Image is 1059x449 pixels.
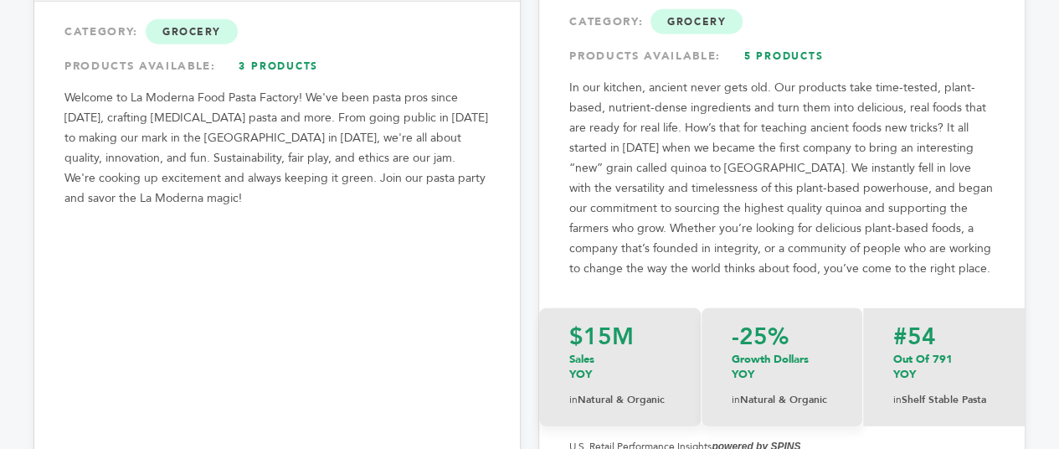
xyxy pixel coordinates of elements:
div: CATEGORY: [64,17,490,47]
span: in [732,393,740,406]
span: in [893,393,902,406]
a: 5 Products [725,41,842,71]
p: $15M [569,325,671,348]
div: PRODUCTS AVAILABLE: [64,51,490,81]
p: Shelf Stable Pasta [893,390,995,410]
a: 3 Products [220,51,337,81]
span: Grocery [650,9,743,34]
p: #54 [893,325,995,348]
p: Natural & Organic [569,390,671,410]
div: CATEGORY: [569,7,995,37]
p: Natural & Organic [732,390,832,410]
span: Grocery [146,19,238,44]
p: -25% [732,325,832,348]
p: Out of 791 [893,352,995,382]
span: YOY [569,367,592,382]
p: Growth Dollars [732,352,832,382]
span: in [569,393,578,406]
span: YOY [893,367,916,382]
p: In our kitchen, ancient never gets old. Our products take time-tested, plant-based, nutrient-dens... [569,78,995,279]
div: PRODUCTS AVAILABLE: [569,41,995,71]
span: YOY [732,367,754,382]
p: Sales [569,352,671,382]
p: Welcome to La Moderna Food Pasta Factory! We've been pasta pros since [DATE], crafting [MEDICAL_D... [64,88,490,209]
